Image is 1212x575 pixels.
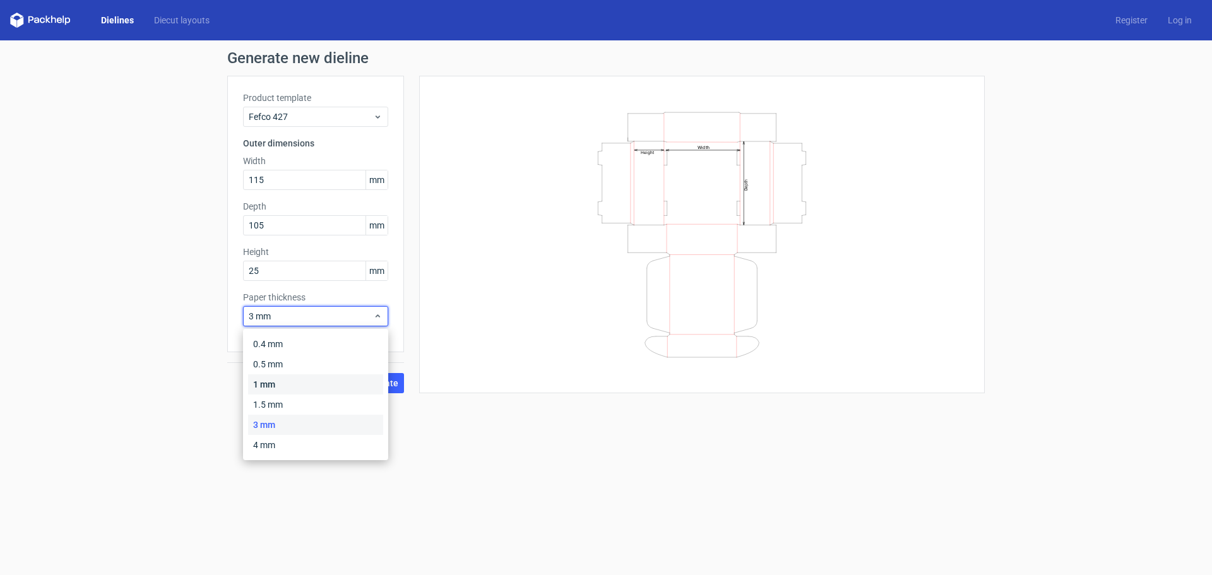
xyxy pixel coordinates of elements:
[248,394,383,415] div: 1.5 mm
[249,310,373,323] span: 3 mm
[1105,14,1158,27] a: Register
[243,246,388,258] label: Height
[243,155,388,167] label: Width
[641,150,654,155] text: Height
[243,92,388,104] label: Product template
[248,334,383,354] div: 0.4 mm
[243,291,388,304] label: Paper thickness
[365,170,388,189] span: mm
[248,374,383,394] div: 1 mm
[248,354,383,374] div: 0.5 mm
[1158,14,1202,27] a: Log in
[698,144,710,150] text: Width
[365,261,388,280] span: mm
[227,50,985,66] h1: Generate new dieline
[248,415,383,435] div: 3 mm
[243,200,388,213] label: Depth
[248,435,383,455] div: 4 mm
[365,216,388,235] span: mm
[91,14,144,27] a: Dielines
[249,110,373,123] span: Fefco 427
[744,179,749,190] text: Depth
[144,14,220,27] a: Diecut layouts
[243,137,388,150] h3: Outer dimensions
